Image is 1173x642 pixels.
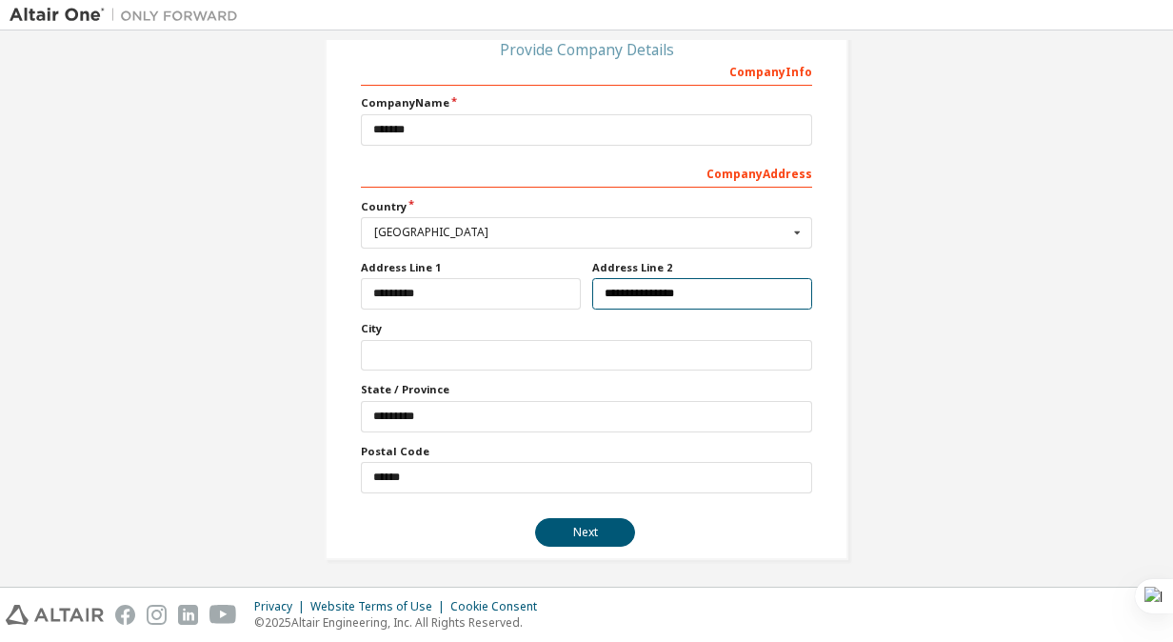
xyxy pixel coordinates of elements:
div: Company Address [361,157,812,188]
div: [GEOGRAPHIC_DATA] [374,227,788,238]
div: Company Info [361,55,812,86]
label: Address Line 2 [592,260,812,275]
div: Website Terms of Use [310,599,450,614]
label: Address Line 1 [361,260,581,275]
img: youtube.svg [209,605,237,625]
button: Next [535,518,635,547]
label: Postal Code [361,444,812,459]
div: Provide Company Details [361,44,812,55]
img: instagram.svg [147,605,167,625]
label: State / Province [361,382,812,397]
img: facebook.svg [115,605,135,625]
div: Cookie Consent [450,599,548,614]
img: altair_logo.svg [6,605,104,625]
img: Altair One [10,6,248,25]
label: Company Name [361,95,812,110]
label: City [361,321,812,336]
p: © 2025 Altair Engineering, Inc. All Rights Reserved. [254,614,548,631]
label: Country [361,199,812,214]
img: linkedin.svg [178,605,198,625]
div: Privacy [254,599,310,614]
